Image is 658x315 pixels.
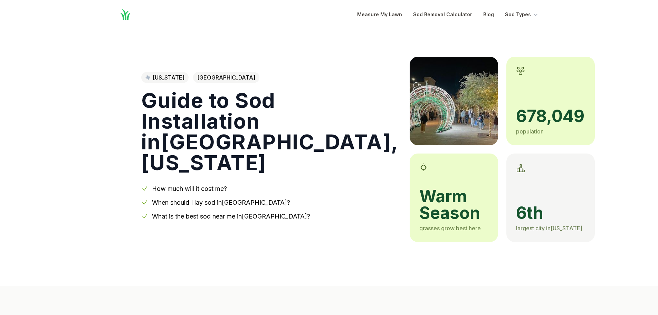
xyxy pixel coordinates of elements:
a: Measure My Lawn [357,10,402,19]
a: Sod Removal Calculator [413,10,472,19]
span: population [516,128,544,135]
button: Sod Types [505,10,539,19]
a: What is the best sod near me in[GEOGRAPHIC_DATA]? [152,213,310,220]
a: [US_STATE] [141,72,189,83]
span: warm season [419,188,488,221]
img: Texas state outline [145,75,150,80]
img: A picture of El Paso [410,57,498,145]
a: Blog [483,10,494,19]
span: 6th [516,205,585,221]
span: largest city in [US_STATE] [516,225,582,232]
span: grasses grow best here [419,225,481,232]
span: 678,049 [516,108,585,124]
a: When should I lay sod in[GEOGRAPHIC_DATA]? [152,199,290,206]
a: How much will it cost me? [152,185,227,192]
span: [GEOGRAPHIC_DATA] [193,72,259,83]
h1: Guide to Sod Installation in [GEOGRAPHIC_DATA] , [US_STATE] [141,90,399,173]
